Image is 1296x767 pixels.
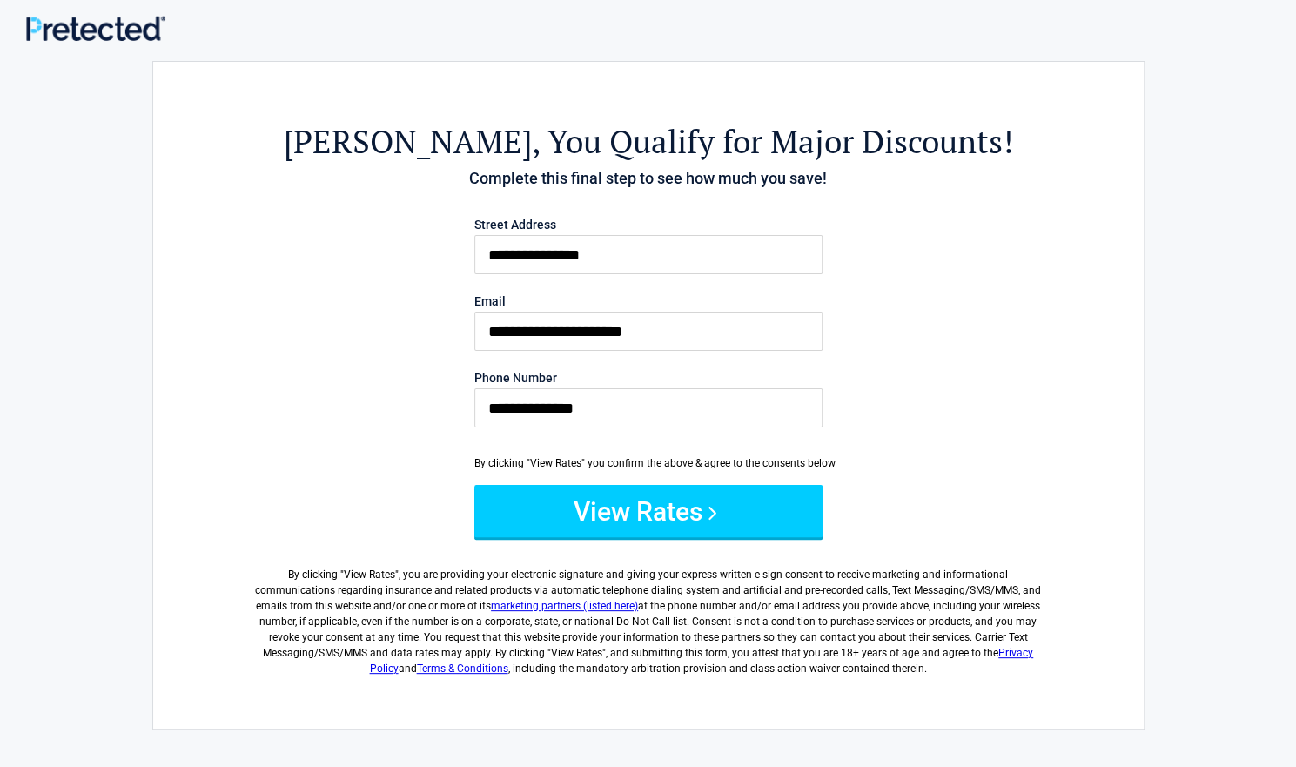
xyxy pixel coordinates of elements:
div: By clicking "View Rates" you confirm the above & agree to the consents below [474,455,823,471]
img: Main Logo [26,16,165,41]
label: By clicking " ", you are providing your electronic signature and giving your express written e-si... [249,553,1048,676]
label: Street Address [474,219,823,231]
a: Terms & Conditions [417,663,508,675]
h2: , You Qualify for Major Discounts! [249,120,1048,163]
label: Phone Number [474,372,823,384]
button: View Rates [474,485,823,537]
span: [PERSON_NAME] [284,120,532,163]
span: View Rates [344,569,395,581]
label: Email [474,295,823,307]
h4: Complete this final step to see how much you save! [249,167,1048,190]
a: marketing partners (listed here) [491,600,638,612]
